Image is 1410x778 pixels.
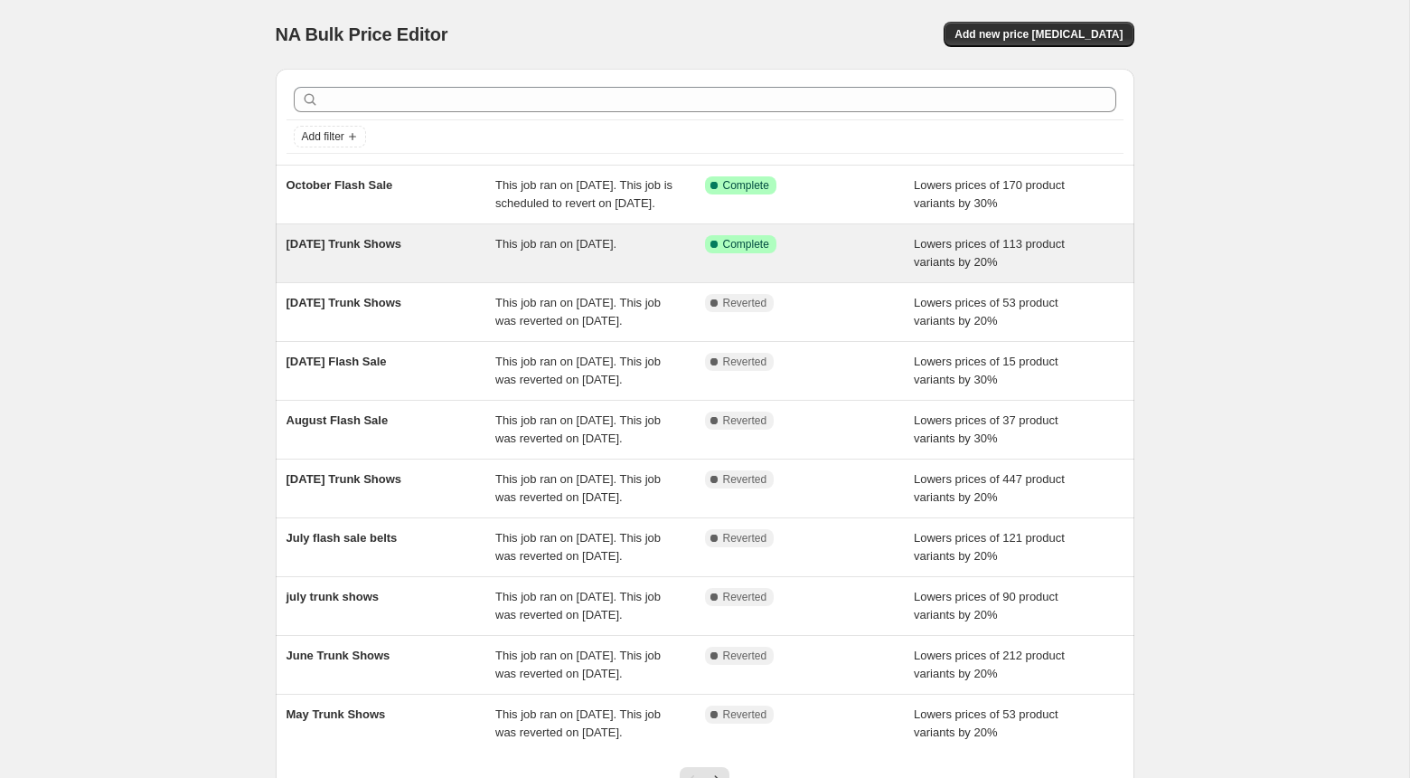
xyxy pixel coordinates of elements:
[723,355,767,369] span: Reverted
[954,27,1123,42] span: Add new price [MEDICAL_DATA]
[287,355,387,368] span: [DATE] Flash Sale
[914,413,1058,445] span: Lowers prices of 37 product variants by 30%
[302,129,344,144] span: Add filter
[723,707,767,722] span: Reverted
[287,237,402,251] span: [DATE] Trunk Shows
[914,649,1065,680] span: Lowers prices of 212 product variants by 20%
[914,707,1058,739] span: Lowers prices of 53 product variants by 20%
[944,22,1133,47] button: Add new price [MEDICAL_DATA]
[495,296,661,327] span: This job ran on [DATE]. This job was reverted on [DATE].
[495,590,661,621] span: This job ran on [DATE]. This job was reverted on [DATE].
[495,531,661,563] span: This job ran on [DATE]. This job was reverted on [DATE].
[723,237,769,251] span: Complete
[287,531,398,545] span: July flash sale belts
[294,126,366,147] button: Add filter
[914,178,1065,210] span: Lowers prices of 170 product variants by 30%
[276,24,448,44] span: NA Bulk Price Editor
[914,472,1065,504] span: Lowers prices of 447 product variants by 20%
[914,237,1065,269] span: Lowers prices of 113 product variants by 20%
[287,296,402,309] span: [DATE] Trunk Shows
[723,296,767,310] span: Reverted
[287,590,380,603] span: july trunk shows
[914,296,1058,327] span: Lowers prices of 53 product variants by 20%
[495,355,661,386] span: This job ran on [DATE]. This job was reverted on [DATE].
[723,413,767,428] span: Reverted
[914,531,1065,563] span: Lowers prices of 121 product variants by 20%
[495,707,661,739] span: This job ran on [DATE]. This job was reverted on [DATE].
[723,531,767,546] span: Reverted
[914,590,1058,621] span: Lowers prices of 90 product variants by 20%
[495,178,672,210] span: This job ran on [DATE]. This job is scheduled to revert on [DATE].
[723,178,769,193] span: Complete
[495,413,661,445] span: This job ran on [DATE]. This job was reverted on [DATE].
[287,178,393,192] span: October Flash Sale
[495,472,661,504] span: This job ran on [DATE]. This job was reverted on [DATE].
[914,355,1058,386] span: Lowers prices of 15 product variants by 30%
[723,649,767,663] span: Reverted
[287,649,390,662] span: June Trunk Shows
[723,590,767,604] span: Reverted
[287,413,389,427] span: August Flash Sale
[287,472,402,486] span: [DATE] Trunk Shows
[495,649,661,680] span: This job ran on [DATE]. This job was reverted on [DATE].
[287,707,386,721] span: May Trunk Shows
[723,472,767,487] span: Reverted
[495,237,616,251] span: This job ran on [DATE].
